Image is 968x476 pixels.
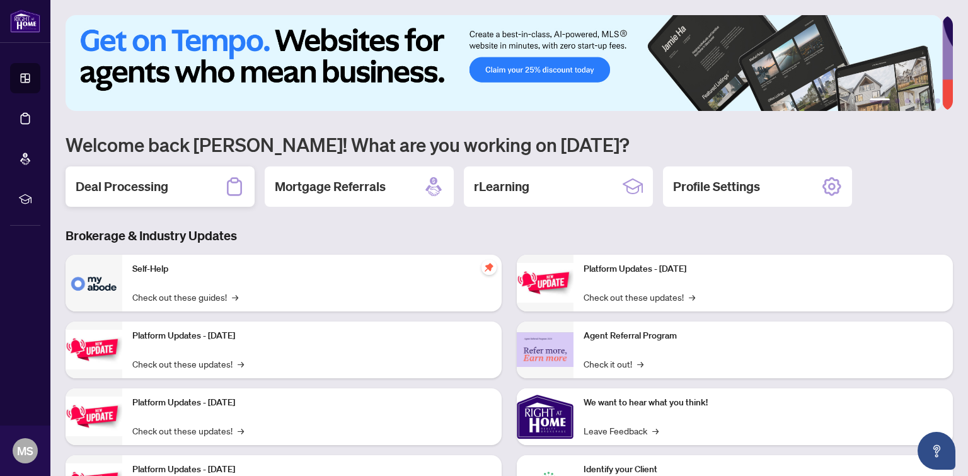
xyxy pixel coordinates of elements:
a: Check out these guides!→ [132,290,238,304]
h2: Deal Processing [76,178,168,195]
img: Platform Updates - September 16, 2025 [66,330,122,369]
p: Platform Updates - [DATE] [132,329,492,343]
p: Platform Updates - [DATE] [584,262,943,276]
span: → [238,424,244,438]
p: Agent Referral Program [584,329,943,343]
span: → [689,290,695,304]
button: 6 [935,98,940,103]
span: pushpin [481,260,497,275]
button: 2 [895,98,900,103]
span: → [232,290,238,304]
a: Leave Feedback→ [584,424,659,438]
img: We want to hear what you think! [517,388,573,445]
p: Self-Help [132,262,492,276]
button: 3 [905,98,910,103]
img: Platform Updates - July 21, 2025 [66,397,122,436]
button: 4 [915,98,920,103]
p: Platform Updates - [DATE] [132,396,492,410]
img: logo [10,9,40,33]
button: Open asap [918,432,955,470]
h2: Mortgage Referrals [275,178,386,195]
a: Check out these updates!→ [132,357,244,371]
span: → [637,357,643,371]
p: We want to hear what you think! [584,396,943,410]
span: MS [17,442,33,460]
span: → [652,424,659,438]
a: Check out these updates!→ [584,290,695,304]
a: Check it out!→ [584,357,643,371]
h2: Profile Settings [673,178,760,195]
h1: Welcome back [PERSON_NAME]! What are you working on [DATE]? [66,132,953,156]
a: Check out these updates!→ [132,424,244,438]
h2: rLearning [474,178,529,195]
img: Slide 0 [66,15,942,111]
h3: Brokerage & Industry Updates [66,227,953,245]
span: → [238,357,244,371]
img: Self-Help [66,255,122,311]
button: 5 [925,98,930,103]
img: Agent Referral Program [517,332,573,367]
img: Platform Updates - June 23, 2025 [517,263,573,303]
button: 1 [870,98,890,103]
